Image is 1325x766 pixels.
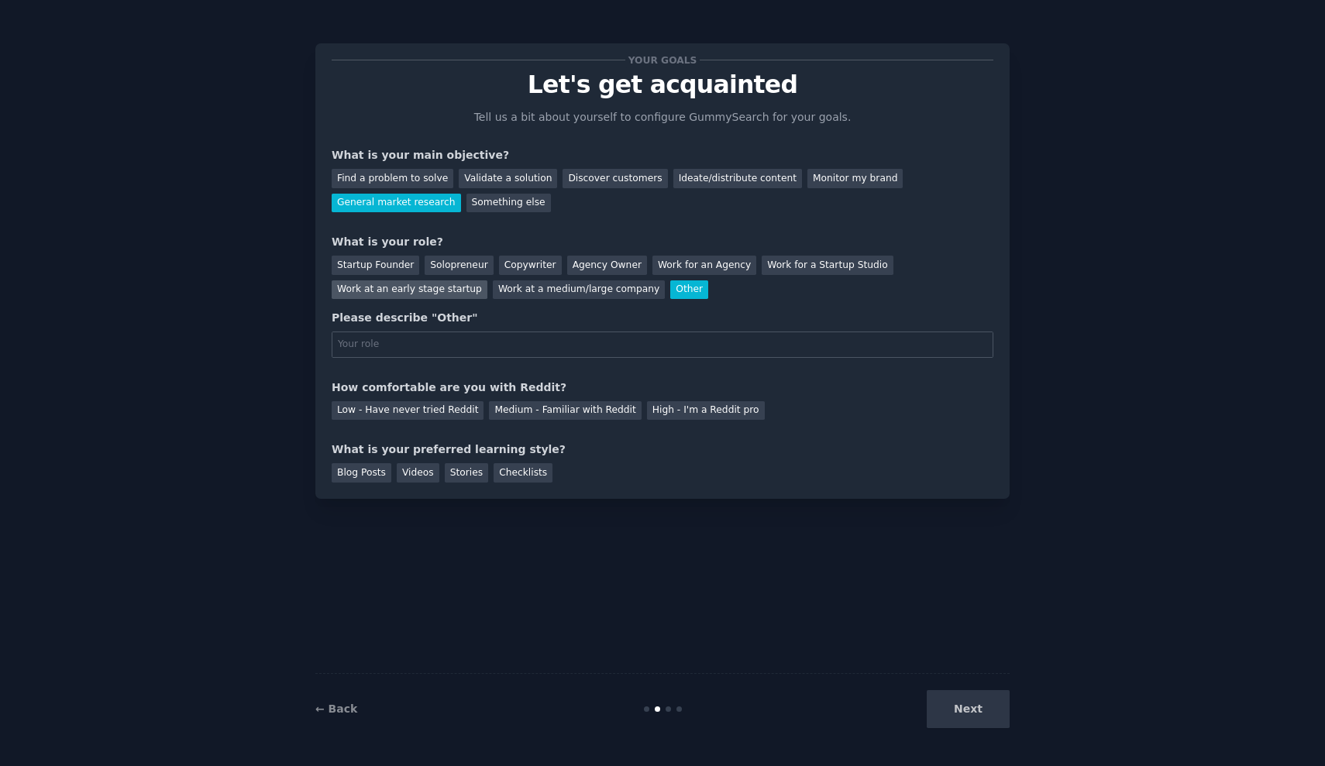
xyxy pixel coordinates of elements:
div: Validate a solution [459,169,557,188]
div: What is your main objective? [332,147,993,163]
div: Startup Founder [332,256,419,275]
div: Copywriter [499,256,562,275]
div: Please describe "Other" [332,310,993,326]
div: Videos [397,463,439,483]
div: Find a problem to solve [332,169,453,188]
div: Discover customers [563,169,667,188]
div: Agency Owner [567,256,647,275]
div: Medium - Familiar with Reddit [489,401,641,421]
div: Work at an early stage startup [332,280,487,300]
p: Let's get acquainted [332,71,993,98]
div: Blog Posts [332,463,391,483]
div: Work for an Agency [652,256,756,275]
div: Stories [445,463,488,483]
div: Solopreneur [425,256,493,275]
div: High - I'm a Reddit pro [647,401,765,421]
div: Work for a Startup Studio [762,256,893,275]
div: General market research [332,194,461,213]
div: Ideate/distribute content [673,169,802,188]
p: Tell us a bit about yourself to configure GummySearch for your goals. [467,109,858,125]
input: Your role [332,331,993,358]
a: ← Back [315,702,357,715]
span: Your goals [625,52,700,68]
div: Other [670,280,708,300]
div: Work at a medium/large company [493,280,665,300]
div: What is your preferred learning style? [332,441,993,458]
div: Checklists [494,463,552,483]
div: Low - Have never tried Reddit [332,401,484,421]
div: What is your role? [332,234,993,250]
div: Monitor my brand [807,169,903,188]
div: Something else [466,194,551,213]
div: How comfortable are you with Reddit? [332,380,993,396]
